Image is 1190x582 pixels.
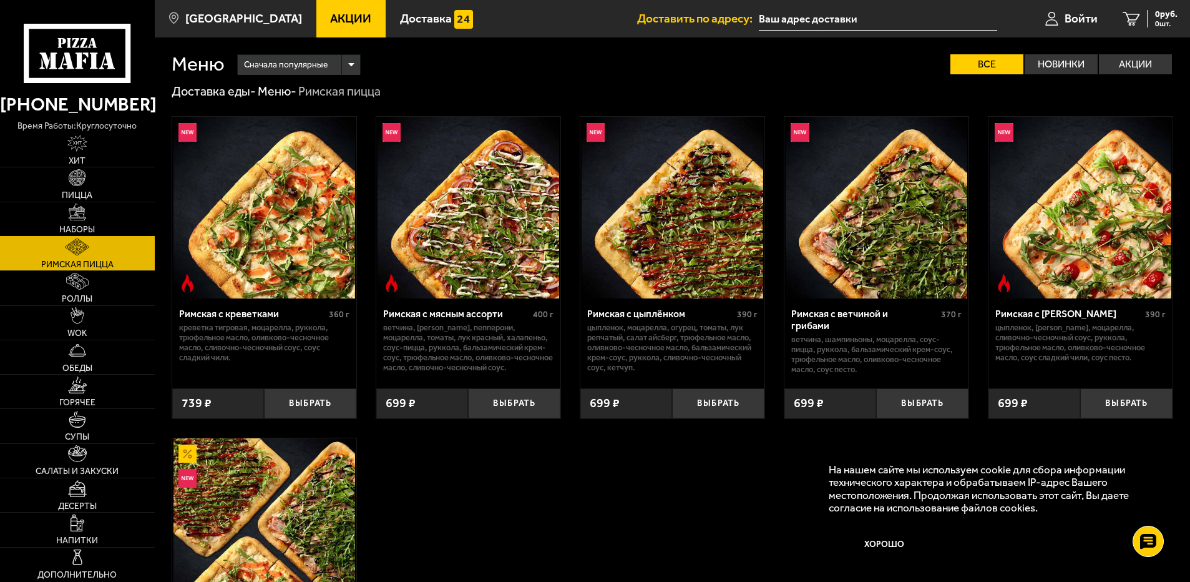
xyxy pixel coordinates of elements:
[62,364,92,373] span: Обеды
[58,502,97,511] span: Десерты
[62,295,92,303] span: Роллы
[995,274,1013,293] img: Острое блюдо
[386,397,416,410] span: 699 ₽
[786,117,967,298] img: Римская с ветчиной и грибами
[988,117,1173,298] a: НовинкаОстрое блюдоРимская с томатами черри
[178,445,197,463] img: Акционный
[587,308,734,320] div: Римская с цыплёнком
[995,323,1166,363] p: цыпленок, [PERSON_NAME], моцарелла, сливочно-чесночный соус, руккола, трюфельное масло, оливково-...
[829,526,940,564] button: Хорошо
[468,388,560,419] button: Выбрать
[298,84,381,100] div: Римская пицца
[258,84,296,99] a: Меню-
[1145,309,1166,320] span: 390 г
[172,117,356,298] a: НовинкаОстрое блюдоРимская с креветками
[56,536,98,545] span: Напитки
[67,329,87,338] span: WOK
[264,388,356,419] button: Выбрать
[41,260,114,269] span: Римская пицца
[62,191,92,200] span: Пицца
[637,12,759,24] span: Доставить по адресу:
[1155,20,1178,27] span: 0 шт.
[383,274,401,293] img: Острое блюдо
[330,12,371,24] span: Акции
[172,54,225,74] h1: Меню
[244,53,328,77] span: Сначала популярные
[876,388,968,419] button: Выбрать
[178,469,197,488] img: Новинка
[950,54,1023,74] label: Все
[329,309,349,320] span: 360 г
[178,123,197,142] img: Новинка
[37,571,117,580] span: Дополнительно
[178,274,197,293] img: Острое блюдо
[587,123,605,142] img: Новинка
[378,117,559,298] img: Римская с мясным ассорти
[587,323,758,372] p: цыпленок, моцарелла, огурец, томаты, лук репчатый, салат айсберг, трюфельное масло, оливково-чесн...
[995,123,1013,142] img: Новинка
[794,397,824,410] span: 699 ₽
[383,123,401,142] img: Новинка
[998,397,1028,410] span: 699 ₽
[59,225,95,234] span: Наборы
[941,309,962,320] span: 370 г
[172,84,256,99] a: Доставка еды-
[185,12,302,24] span: [GEOGRAPHIC_DATA]
[182,397,212,410] span: 739 ₽
[580,117,764,298] a: НовинкаРимская с цыплёнком
[383,308,530,320] div: Римская с мясным ассорти
[582,117,763,298] img: Римская с цыплёнком
[179,323,349,363] p: креветка тигровая, моцарелла, руккола, трюфельное масло, оливково-чесночное масло, сливочно-чесно...
[69,157,85,165] span: Хит
[791,335,962,375] p: ветчина, шампиньоны, моцарелла, соус-пицца, руккола, бальзамический крем-соус, трюфельное масло, ...
[1025,54,1098,74] label: Новинки
[672,388,764,419] button: Выбрать
[383,323,554,372] p: ветчина, [PERSON_NAME], пепперони, моцарелла, томаты, лук красный, халапеньо, соус-пицца, руккола...
[59,398,95,407] span: Горячее
[65,433,89,441] span: Супы
[784,117,968,298] a: НовинкаРимская с ветчиной и грибами
[533,309,554,320] span: 400 г
[791,308,938,332] div: Римская с ветчиной и грибами
[791,123,809,142] img: Новинка
[995,308,1142,320] div: Римская с [PERSON_NAME]
[36,467,119,476] span: Салаты и закуски
[590,397,620,410] span: 699 ₽
[173,117,355,298] img: Римская с креветками
[1155,10,1178,19] span: 0 руб.
[400,12,452,24] span: Доставка
[454,10,473,29] img: 15daf4d41897b9f0e9f617042186c801.svg
[829,463,1153,515] p: На нашем сайте мы используем cookie для сбора информации технического характера и обрабатываем IP...
[179,308,326,320] div: Римская с креветками
[1080,388,1173,419] button: Выбрать
[759,7,997,31] input: Ваш адрес доставки
[376,117,560,298] a: НовинкаОстрое блюдоРимская с мясным ассорти
[990,117,1171,298] img: Римская с томатами черри
[1099,54,1172,74] label: Акции
[1065,12,1098,24] span: Войти
[737,309,758,320] span: 390 г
